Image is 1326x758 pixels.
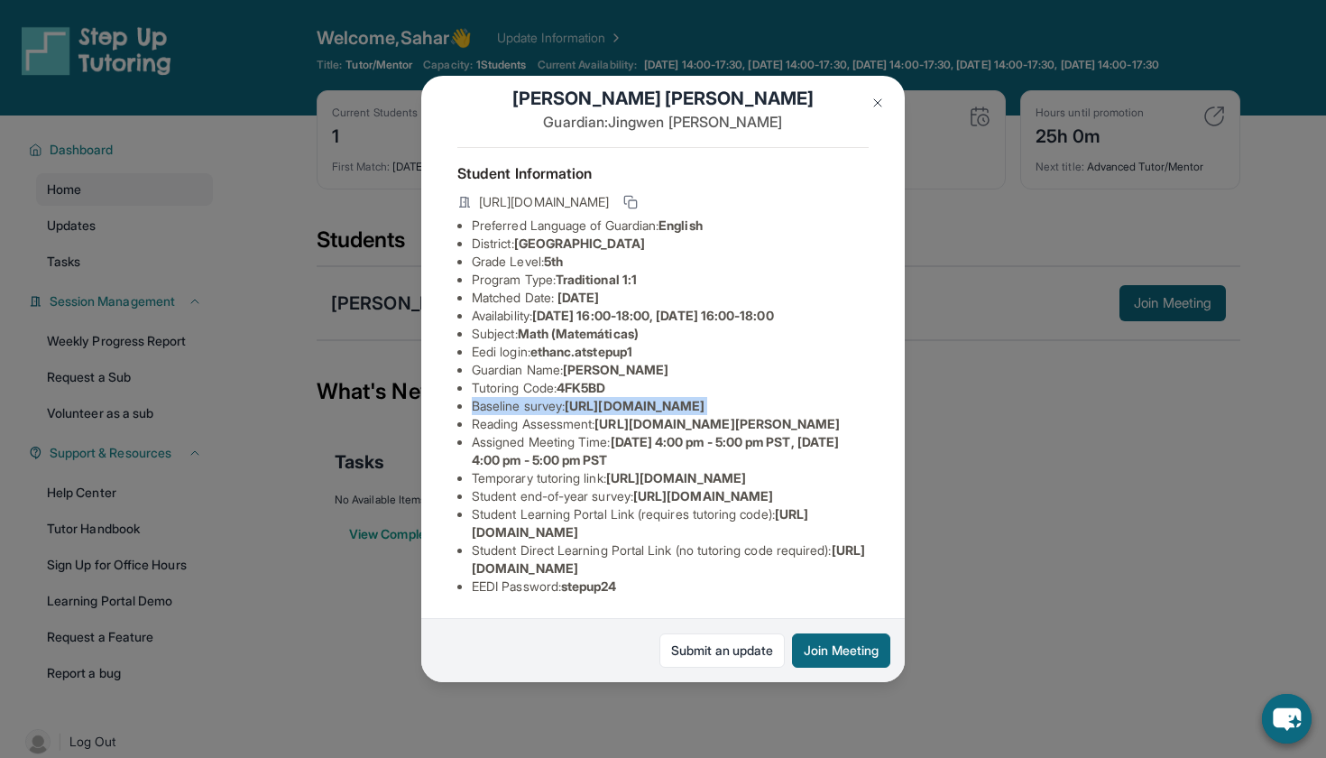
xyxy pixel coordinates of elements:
[457,86,869,111] h1: [PERSON_NAME] [PERSON_NAME]
[472,235,869,253] li: District:
[620,191,641,213] button: Copy link
[606,470,746,485] span: [URL][DOMAIN_NAME]
[472,289,869,307] li: Matched Date:
[472,325,869,343] li: Subject :
[557,380,605,395] span: 4FK5BD
[792,633,890,668] button: Join Meeting
[472,271,869,289] li: Program Type:
[472,433,869,469] li: Assigned Meeting Time :
[561,578,617,594] span: stepup24
[472,307,869,325] li: Availability:
[472,253,869,271] li: Grade Level:
[514,236,645,251] span: [GEOGRAPHIC_DATA]
[472,397,869,415] li: Baseline survey :
[633,488,773,504] span: [URL][DOMAIN_NAME]
[472,541,869,578] li: Student Direct Learning Portal Link (no tutoring code required) :
[659,633,785,668] a: Submit an update
[594,416,840,431] span: [URL][DOMAIN_NAME][PERSON_NAME]
[532,308,774,323] span: [DATE] 16:00-18:00, [DATE] 16:00-18:00
[530,344,632,359] span: ethanc.atstepup1
[457,111,869,133] p: Guardian: Jingwen [PERSON_NAME]
[472,487,869,505] li: Student end-of-year survey :
[658,217,703,233] span: English
[563,362,668,377] span: [PERSON_NAME]
[472,415,869,433] li: Reading Assessment :
[518,326,639,341] span: Math (Matemáticas)
[870,96,885,110] img: Close Icon
[472,217,869,235] li: Preferred Language of Guardian:
[565,398,704,413] span: [URL][DOMAIN_NAME]
[457,162,869,184] h4: Student Information
[544,254,563,269] span: 5th
[472,343,869,361] li: Eedi login :
[1262,694,1312,744] button: chat-button
[557,290,599,305] span: [DATE]
[556,272,637,287] span: Traditional 1:1
[472,578,869,596] li: EEDI Password :
[472,361,869,379] li: Guardian Name :
[472,469,869,487] li: Temporary tutoring link :
[472,505,869,541] li: Student Learning Portal Link (requires tutoring code) :
[472,434,839,467] span: [DATE] 4:00 pm - 5:00 pm PST, [DATE] 4:00 pm - 5:00 pm PST
[472,379,869,397] li: Tutoring Code :
[479,193,609,211] span: [URL][DOMAIN_NAME]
